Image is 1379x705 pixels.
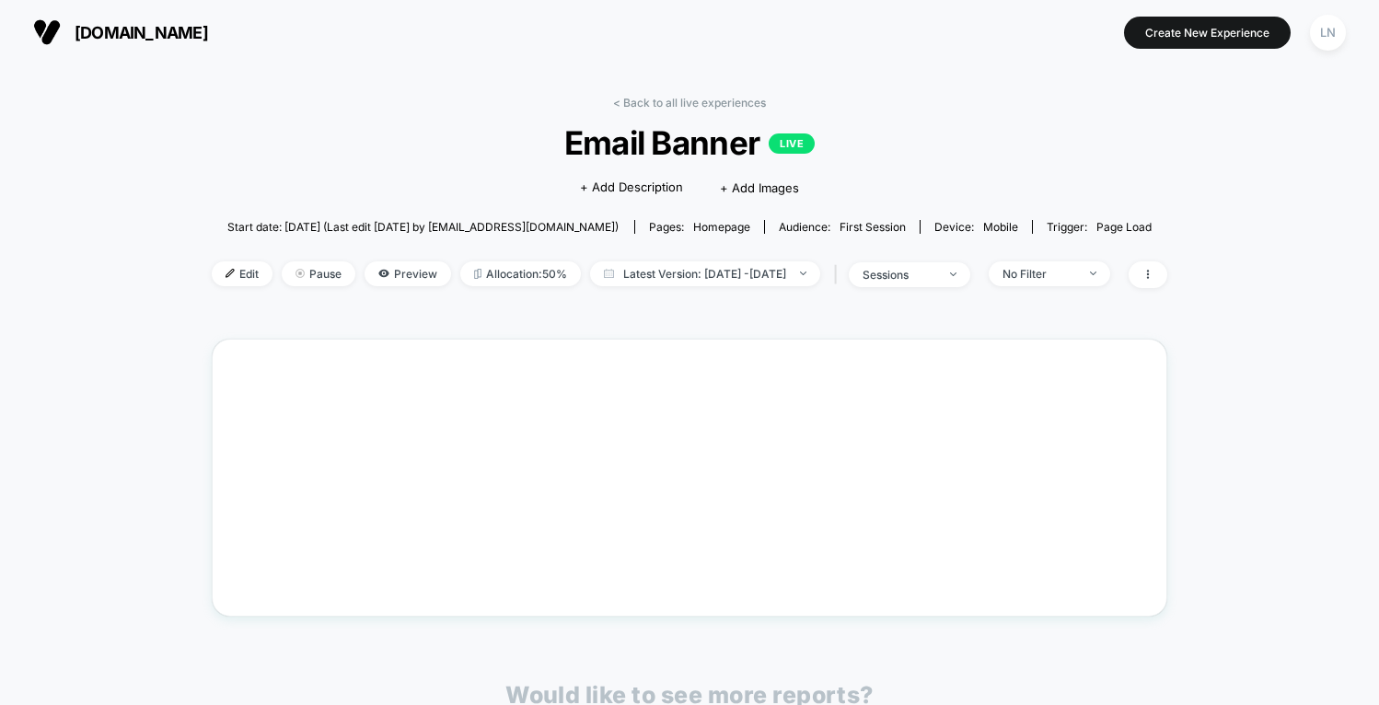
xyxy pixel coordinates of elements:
img: edit [226,269,235,278]
img: Visually logo [33,18,61,46]
a: < Back to all live experiences [613,96,766,110]
img: end [295,269,305,278]
span: Latest Version: [DATE] - [DATE] [590,261,820,286]
img: rebalance [474,269,481,279]
span: Allocation: 50% [460,261,581,286]
span: Email Banner [260,123,1119,162]
span: Preview [365,261,451,286]
div: LN [1310,15,1346,51]
span: Edit [212,261,272,286]
span: homepage [693,220,750,234]
span: + Add Description [580,179,683,197]
img: end [1090,272,1096,275]
img: calendar [604,269,614,278]
span: mobile [983,220,1018,234]
span: + Add Images [720,180,799,195]
button: [DOMAIN_NAME] [28,17,214,47]
button: Create New Experience [1124,17,1291,49]
img: end [950,272,956,276]
div: Audience: [779,220,906,234]
div: Trigger: [1047,220,1152,234]
span: Device: [920,220,1032,234]
span: | [829,261,849,288]
img: end [800,272,806,275]
div: Pages: [649,220,750,234]
div: No Filter [1002,267,1076,281]
span: [DOMAIN_NAME] [75,23,208,42]
span: Start date: [DATE] (Last edit [DATE] by [EMAIL_ADDRESS][DOMAIN_NAME]) [227,220,619,234]
span: Page Load [1096,220,1152,234]
button: LN [1304,14,1351,52]
div: sessions [863,268,936,282]
span: Pause [282,261,355,286]
span: First Session [840,220,906,234]
p: LIVE [769,133,815,154]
